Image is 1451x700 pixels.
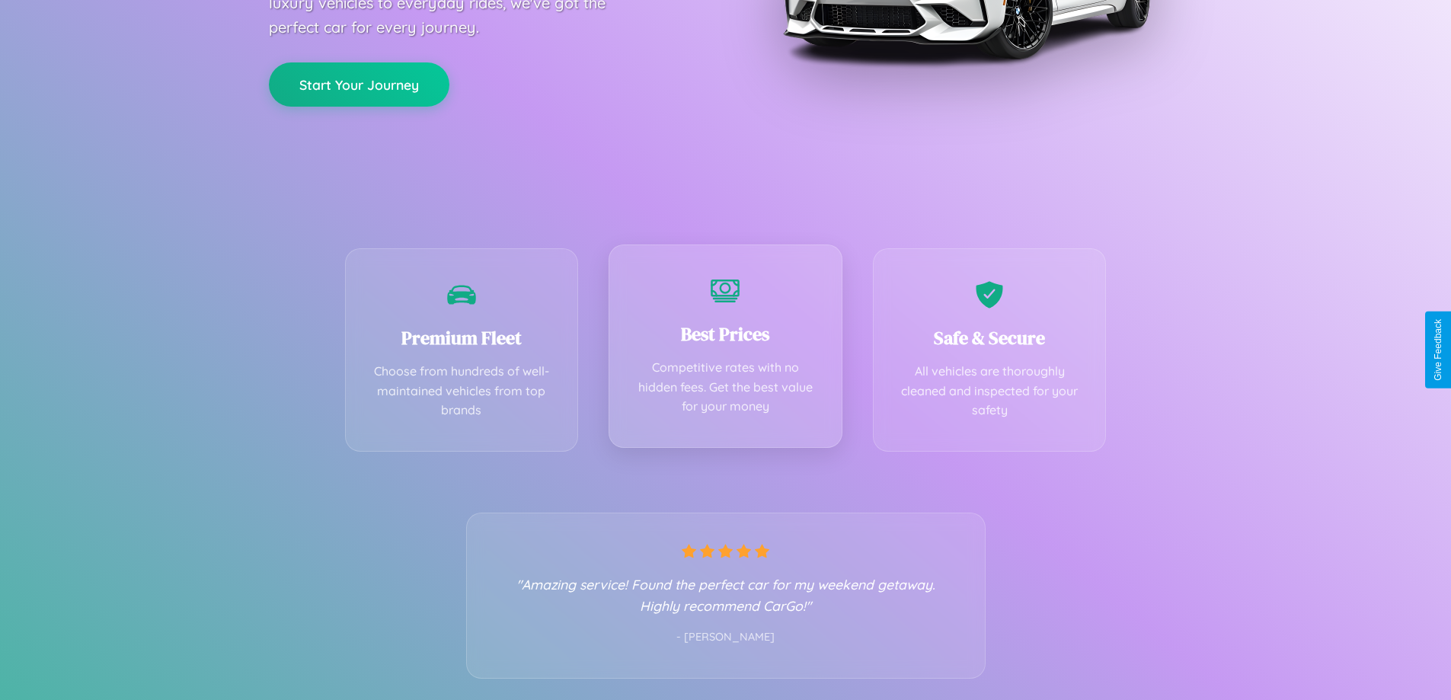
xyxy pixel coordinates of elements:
p: Choose from hundreds of well-maintained vehicles from top brands [369,362,555,420]
div: Give Feedback [1433,319,1443,381]
h3: Safe & Secure [896,325,1083,350]
p: "Amazing service! Found the perfect car for my weekend getaway. Highly recommend CarGo!" [497,574,954,616]
p: - [PERSON_NAME] [497,628,954,647]
p: All vehicles are thoroughly cleaned and inspected for your safety [896,362,1083,420]
button: Start Your Journey [269,62,449,107]
p: Competitive rates with no hidden fees. Get the best value for your money [632,358,819,417]
h3: Best Prices [632,321,819,347]
h3: Premium Fleet [369,325,555,350]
